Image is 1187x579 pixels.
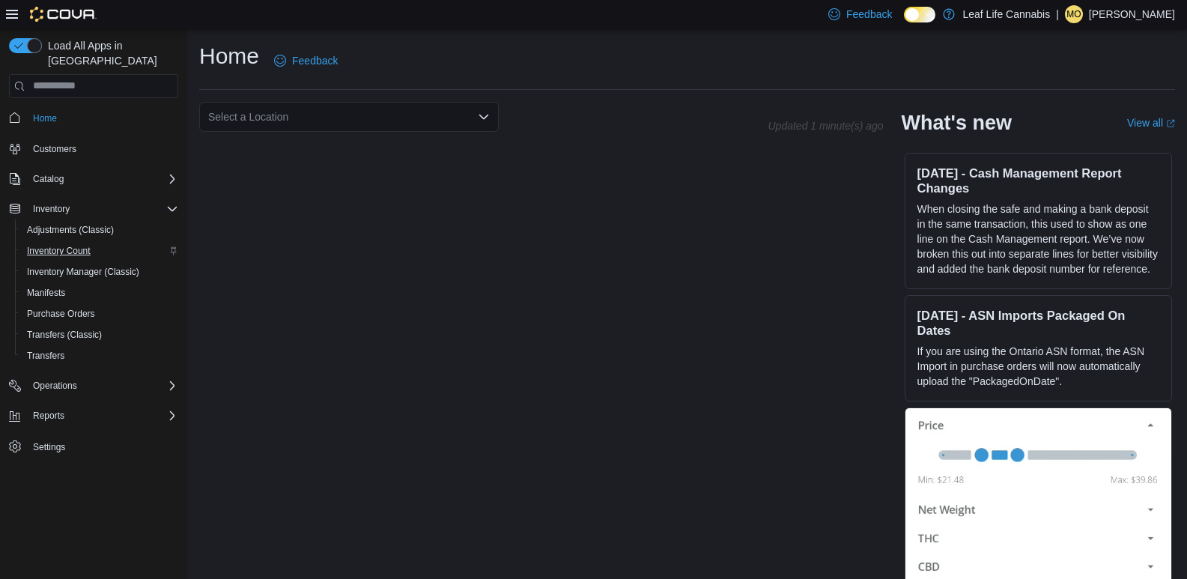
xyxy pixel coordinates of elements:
[904,22,905,23] span: Dark Mode
[33,441,65,453] span: Settings
[846,7,892,22] span: Feedback
[3,405,184,426] button: Reports
[3,435,184,457] button: Settings
[27,438,71,456] a: Settings
[27,109,178,127] span: Home
[21,326,178,344] span: Transfers (Classic)
[15,219,184,240] button: Adjustments (Classic)
[27,308,95,320] span: Purchase Orders
[904,7,935,22] input: Dark Mode
[27,140,82,158] a: Customers
[15,261,184,282] button: Inventory Manager (Classic)
[1056,5,1059,23] p: |
[27,170,70,188] button: Catalog
[917,344,1159,389] p: If you are using the Ontario ASN format, the ASN Import in purchase orders will now automatically...
[27,287,65,299] span: Manifests
[15,345,184,366] button: Transfers
[27,200,178,218] span: Inventory
[21,305,178,323] span: Purchase Orders
[292,53,338,68] span: Feedback
[768,120,883,132] p: Updated 1 minute(s) ago
[1065,5,1083,23] div: Morgan O'Neill
[917,308,1159,338] h3: [DATE] - ASN Imports Packaged On Dates
[917,201,1159,276] p: When closing the safe and making a bank deposit in the same transaction, this used to show as one...
[27,170,178,188] span: Catalog
[27,377,178,395] span: Operations
[27,109,63,127] a: Home
[27,329,102,341] span: Transfers (Classic)
[1166,119,1175,128] svg: External link
[33,380,77,392] span: Operations
[21,284,178,302] span: Manifests
[9,101,178,497] nav: Complex example
[27,245,91,257] span: Inventory Count
[478,111,490,123] button: Open list of options
[3,375,184,396] button: Operations
[27,200,76,218] button: Inventory
[27,224,114,236] span: Adjustments (Classic)
[21,242,97,260] a: Inventory Count
[27,407,178,425] span: Reports
[1066,5,1081,23] span: MO
[21,242,178,260] span: Inventory Count
[15,282,184,303] button: Manifests
[21,263,178,281] span: Inventory Manager (Classic)
[33,143,76,155] span: Customers
[21,221,120,239] a: Adjustments (Classic)
[21,347,178,365] span: Transfers
[27,350,64,362] span: Transfers
[15,303,184,324] button: Purchase Orders
[33,173,64,185] span: Catalog
[27,139,178,158] span: Customers
[21,305,101,323] a: Purchase Orders
[42,38,178,68] span: Load All Apps in [GEOGRAPHIC_DATA]
[33,112,57,124] span: Home
[21,284,71,302] a: Manifests
[15,324,184,345] button: Transfers (Classic)
[3,169,184,190] button: Catalog
[917,166,1159,195] h3: [DATE] - Cash Management Report Changes
[1127,117,1175,129] a: View allExternal link
[1089,5,1175,23] p: [PERSON_NAME]
[3,138,184,160] button: Customers
[27,266,139,278] span: Inventory Manager (Classic)
[27,407,70,425] button: Reports
[21,263,145,281] a: Inventory Manager (Classic)
[3,107,184,129] button: Home
[33,203,70,215] span: Inventory
[962,5,1050,23] p: Leaf Life Cannabis
[902,111,1012,135] h2: What's new
[21,221,178,239] span: Adjustments (Classic)
[268,46,344,76] a: Feedback
[33,410,64,422] span: Reports
[21,347,70,365] a: Transfers
[30,7,97,22] img: Cova
[15,240,184,261] button: Inventory Count
[3,198,184,219] button: Inventory
[21,326,108,344] a: Transfers (Classic)
[27,377,83,395] button: Operations
[199,41,259,71] h1: Home
[27,437,178,455] span: Settings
